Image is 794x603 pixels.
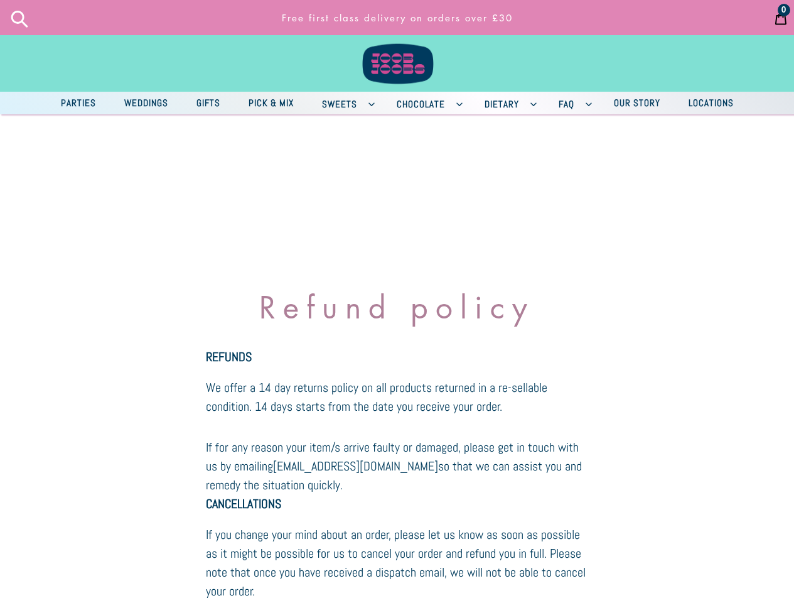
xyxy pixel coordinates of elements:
b: REFUNDS [206,349,252,365]
span: 0 [781,6,786,14]
a: 0 [768,2,794,33]
p: Free first class delivery on orders over £30 [151,6,643,30]
span: Gifts [190,95,227,111]
span: If for any reason your item/s arrive faulty or damaged, please get in touch with us by emailing [... [206,439,582,493]
span: Locations [682,95,740,111]
img: Joob Joobs [353,6,441,87]
a: Weddings [112,94,181,112]
button: Dietary [472,92,543,114]
span: Weddings [118,95,174,111]
div: We offer a 14 day returns policy on all products returned in a re-sellable condition. 14 days sta... [206,347,589,416]
a: Pick & Mix [236,94,306,112]
span: Chocolate [390,96,451,112]
span: Pick & Mix [242,95,300,111]
a: Free first class delivery on orders over £30 [146,6,648,30]
a: Gifts [184,94,233,112]
a: Our Story [601,94,673,112]
span: Sweets [316,96,363,112]
a: Parties [48,94,109,112]
button: Chocolate [384,92,469,114]
span: Parties [55,95,102,111]
span: Dietary [478,96,525,112]
span: Our Story [608,95,667,111]
p: If you change your mind about an order, please let us know as soon as possible as it might be pos... [206,525,589,600]
a: Locations [676,94,746,112]
button: Sweets [309,92,381,114]
h1: Refund policy [206,245,589,325]
button: FAQ [546,92,598,114]
span: FAQ [552,96,581,112]
b: CANCELLATIONS [206,496,281,512]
